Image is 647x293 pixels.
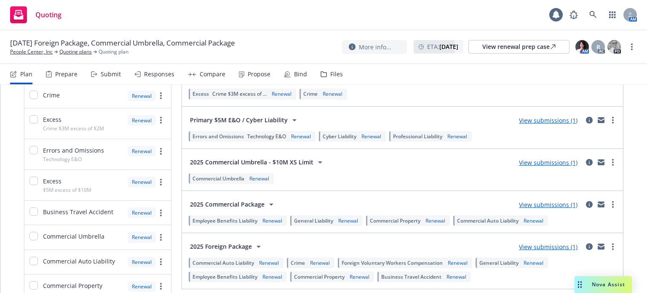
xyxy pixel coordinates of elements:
div: Renewal [261,217,284,224]
div: Renewal [337,217,360,224]
a: more [156,281,166,291]
div: Renewal [128,91,156,101]
div: Renewal [128,281,156,292]
a: more [156,177,166,187]
span: Primary $5M E&O / Cyber Liability [190,116,288,124]
div: Renewal [348,273,371,280]
span: Commercial Umbrella [192,175,244,182]
div: Prepare [55,71,78,78]
span: Commercial Umbrella [43,232,104,241]
span: Crime [43,91,60,99]
div: Renewal [270,90,293,97]
a: People Center, Inc [10,48,53,56]
a: Quoting [7,3,65,27]
a: View renewal prep case [468,40,569,54]
span: 2025 Commercial Package [190,200,265,209]
a: more [156,232,166,242]
span: Excess [192,90,209,97]
div: Renewal [128,232,156,242]
span: Commercial Property [43,281,102,290]
button: 2025 Commercial Package [187,196,279,213]
button: Primary $5M E&O / Cyber Liability [187,112,302,129]
span: Commercial Auto Liability [43,257,115,266]
a: View submissions (1) [519,116,577,124]
div: Responses [144,71,174,78]
div: Renewal [128,207,156,218]
div: Bind [294,71,307,78]
span: Crime [291,259,305,266]
div: Renewal [360,133,383,140]
a: mail [596,115,606,125]
span: [DATE] Foreign Package, Commercial Umbrella, Commercial Package [10,38,235,48]
span: Business Travel Accident [43,207,113,216]
div: Compare [200,71,225,78]
div: Propose [248,71,270,78]
img: photo [575,40,589,54]
a: circleInformation [584,199,594,210]
a: mail [596,242,606,252]
span: Commercial Property [370,217,420,224]
div: Renewal [445,273,468,280]
a: more [608,242,618,252]
span: Crime $3M excess of $2M [43,125,104,132]
a: View submissions (1) [519,201,577,209]
div: Renewal [321,90,344,97]
button: 2025 Commercial Umbrella - $10M XS Limit [187,154,328,171]
span: Excess [43,115,61,124]
span: Business Travel Accident [381,273,441,280]
div: Renewal [522,217,545,224]
span: Errors and Omissions [43,146,104,155]
div: Files [330,71,343,78]
div: Renewal [128,146,156,156]
span: Professional Liability [393,133,442,140]
span: Crime $3M excess of ... [212,90,267,97]
div: Renewal [446,259,469,266]
a: more [156,91,166,101]
span: General Liability [479,259,519,266]
a: mail [596,199,606,210]
span: Employee Benefits Liability [192,273,257,280]
a: Report a Bug [565,6,582,23]
span: Commercial Auto Liability [192,259,254,266]
strong: [DATE] [439,43,458,51]
span: General Liability [294,217,333,224]
a: View submissions (1) [519,243,577,251]
div: Renewal [289,133,313,140]
div: Renewal [424,217,447,224]
div: Renewal [522,259,545,266]
a: circleInformation [584,157,594,167]
span: Quoting plan [99,48,128,56]
span: 2025 Foreign Package [190,242,252,251]
div: Renewal [308,259,332,266]
div: Drag to move [575,276,585,293]
span: Errors and Omissions [192,133,244,140]
img: photo [607,40,621,54]
button: 2025 Foreign Package [187,238,267,255]
span: More info... [359,43,391,51]
a: circleInformation [584,115,594,125]
div: Renewal [261,273,284,280]
a: more [156,257,166,267]
span: Employee Benefits Liability [192,217,257,224]
button: Nova Assist [575,276,632,293]
a: circleInformation [584,242,594,252]
div: Renewal [257,259,281,266]
div: Renewal [446,133,469,140]
div: Plan [20,71,32,78]
span: Technology E&O [43,156,82,163]
a: mail [596,157,606,167]
a: more [627,42,637,52]
a: View submissions (1) [519,159,577,167]
span: Excess [43,177,61,185]
span: Technology E&O [247,133,286,140]
div: View renewal prep case [482,40,556,53]
div: Submit [101,71,121,78]
span: 2025 Commercial Umbrella - $10M XS Limit [190,158,313,167]
a: more [608,157,618,167]
a: Search [585,6,602,23]
span: Cyber Liability [323,133,356,140]
span: Crime [303,90,318,97]
div: Renewal [128,257,156,267]
span: Commercial Auto Liability [457,217,519,224]
a: more [156,146,166,156]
